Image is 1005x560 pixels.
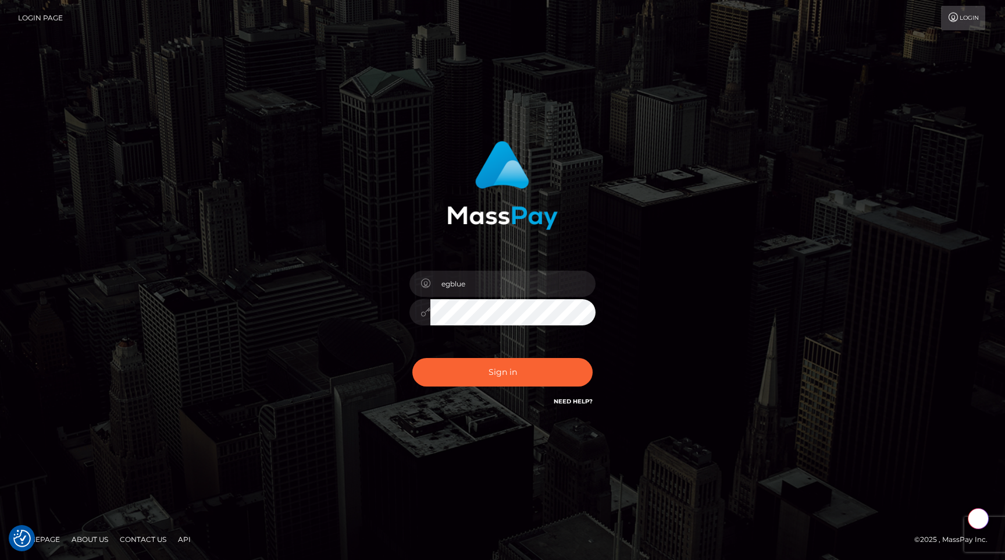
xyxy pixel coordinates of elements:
div: © 2025 , MassPay Inc. [914,533,996,546]
input: Username... [430,271,596,297]
a: API [173,530,195,548]
a: Homepage [13,530,65,548]
img: Revisit consent button [13,530,31,547]
button: Consent Preferences [13,530,31,547]
a: About Us [67,530,113,548]
button: Sign in [412,358,593,387]
a: Contact Us [115,530,171,548]
a: Need Help? [554,398,593,405]
a: Login Page [18,6,63,30]
a: Login [941,6,985,30]
img: MassPay Login [447,141,558,230]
